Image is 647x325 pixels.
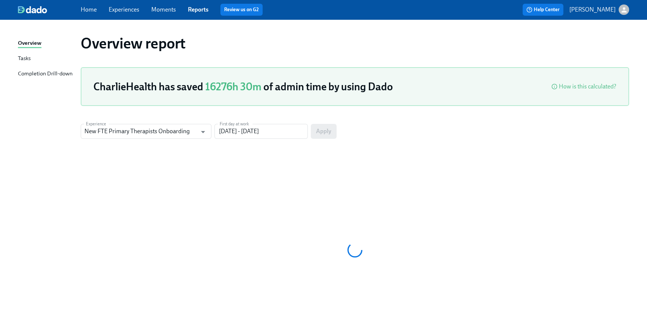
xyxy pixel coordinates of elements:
p: [PERSON_NAME] [569,6,616,14]
img: dado [18,6,47,13]
a: Overview [18,39,75,48]
h3: CharlieHealth has saved of admin time by using Dado [93,80,393,93]
button: [PERSON_NAME] [569,4,629,15]
a: Completion Drill-down [18,69,75,79]
a: Experiences [109,6,139,13]
a: Moments [151,6,176,13]
button: Open [197,126,209,138]
div: How is this calculated? [559,82,616,91]
div: Overview [18,39,41,48]
span: 16276h 30m [205,80,261,93]
div: Tasks [18,54,31,63]
span: Help Center [526,6,560,13]
a: Reports [188,6,208,13]
div: Completion Drill-down [18,69,72,79]
a: dado [18,6,81,13]
a: Tasks [18,54,75,63]
button: Help Center [523,4,563,16]
a: Review us on G2 [224,6,259,13]
button: Review us on G2 [220,4,263,16]
a: Home [81,6,97,13]
h1: Overview report [81,34,186,52]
